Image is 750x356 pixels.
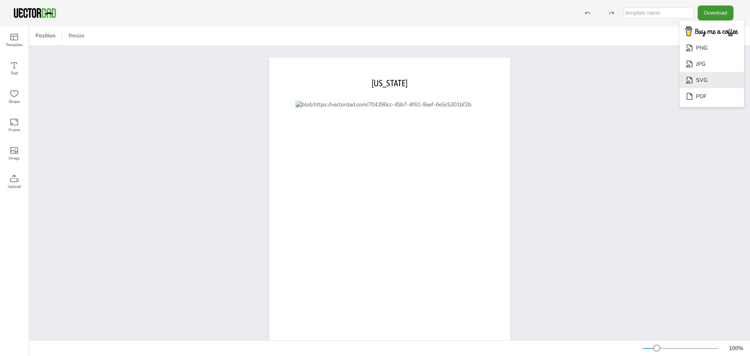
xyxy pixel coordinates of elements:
img: VectorDad-1.png [13,7,57,19]
div: 100 % [726,345,745,352]
span: Upload [8,184,21,190]
li: PDF [680,88,744,104]
li: JPG [680,56,744,72]
button: Download [698,6,733,20]
span: Shape [9,98,20,105]
li: PNG [680,40,744,56]
input: template name [623,7,694,19]
span: Image [9,155,20,161]
span: Position [34,32,57,39]
img: buymecoffee.png [680,24,743,39]
ul: Download [680,20,744,108]
span: Frame [9,127,20,133]
li: SVG [680,72,744,88]
span: Text [11,70,18,76]
span: [US_STATE] [372,78,407,88]
button: Resize [65,30,88,42]
span: Template [6,42,22,48]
